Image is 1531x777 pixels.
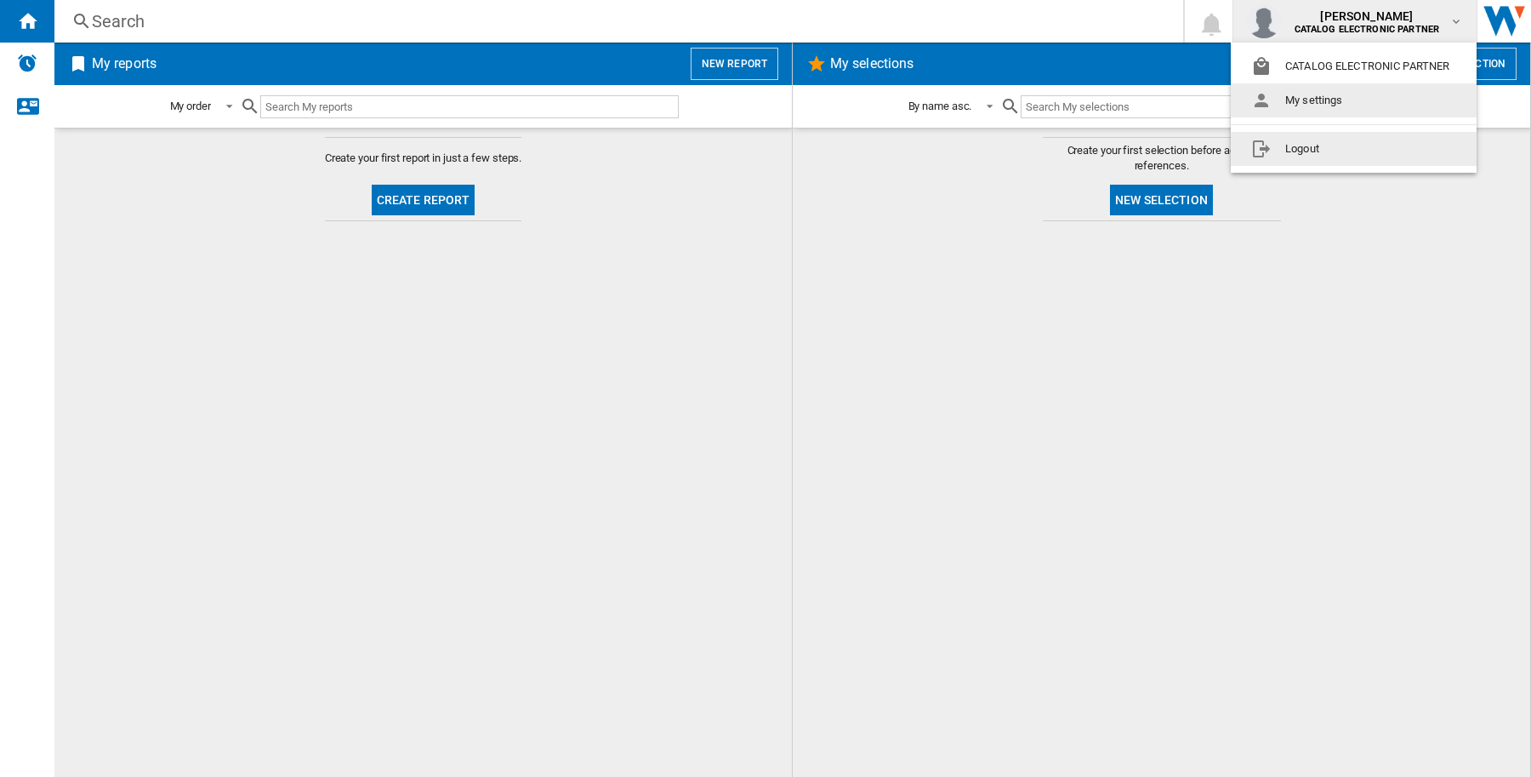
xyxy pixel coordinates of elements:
button: My settings [1231,83,1477,117]
button: CATALOG ELECTRONIC PARTNER [1231,49,1477,83]
button: Logout [1231,132,1477,166]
